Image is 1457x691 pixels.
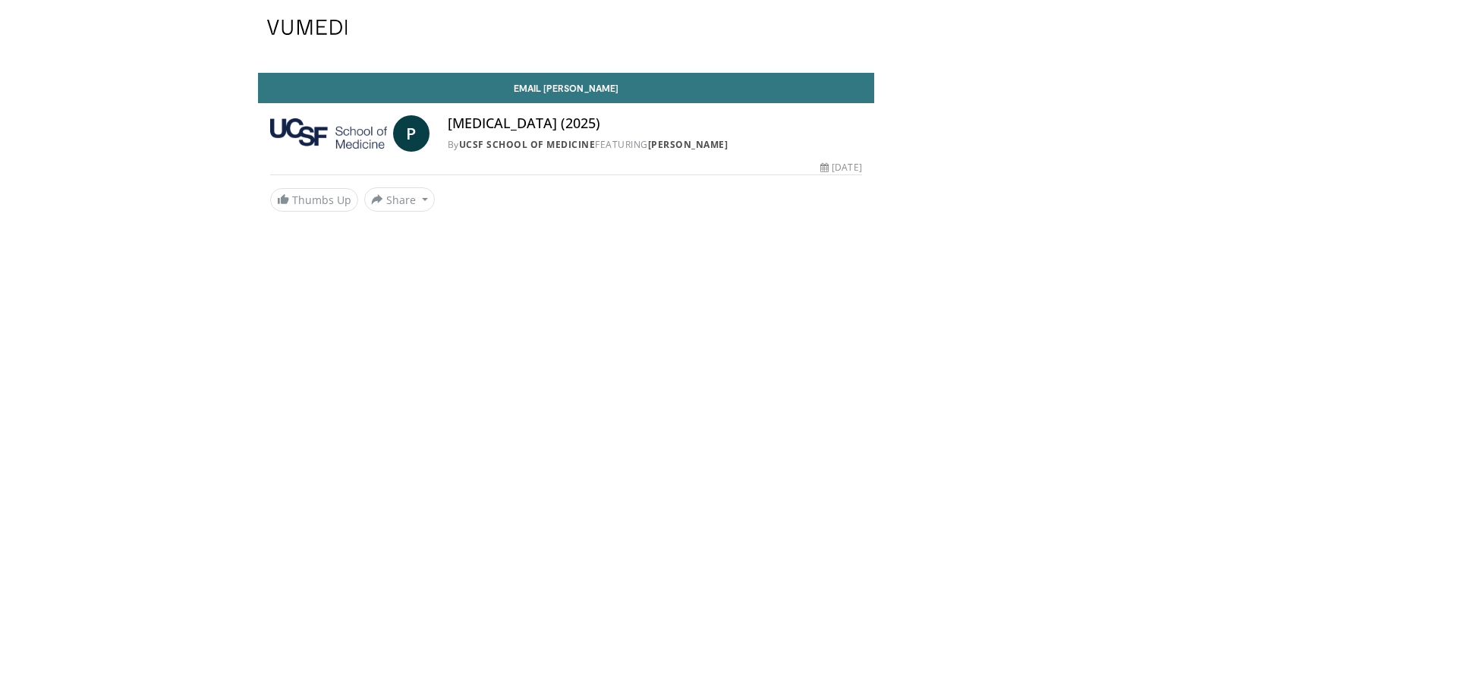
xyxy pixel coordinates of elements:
img: UCSF School of Medicine [270,115,387,152]
a: Thumbs Up [270,188,358,212]
a: P [393,115,430,152]
div: [DATE] [820,161,861,174]
a: UCSF School of Medicine [459,138,596,151]
button: Share [364,187,435,212]
h4: [MEDICAL_DATA] (2025) [448,115,862,132]
a: [PERSON_NAME] [648,138,728,151]
a: Email [PERSON_NAME] [258,73,874,103]
img: VuMedi Logo [267,20,348,35]
div: By FEATURING [448,138,862,152]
